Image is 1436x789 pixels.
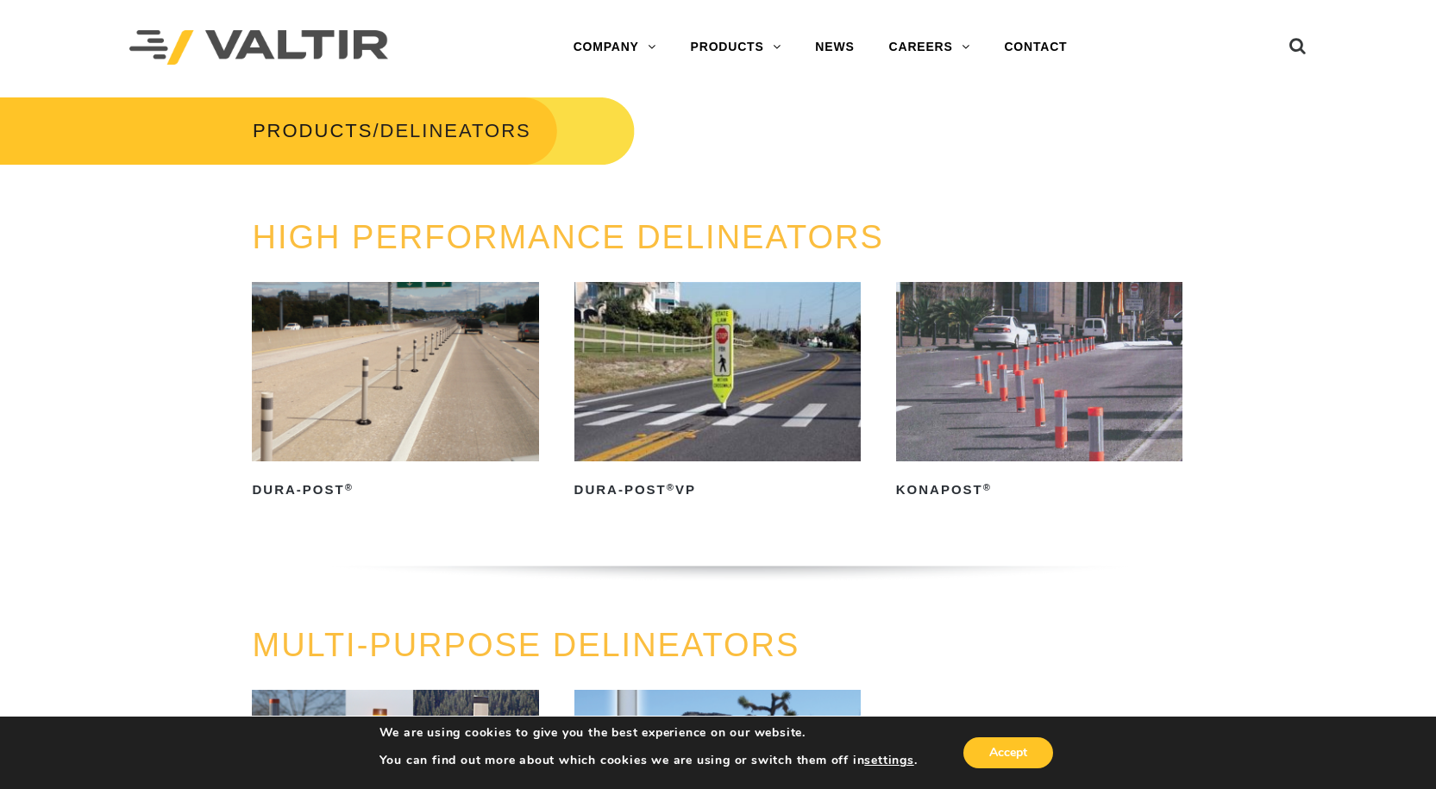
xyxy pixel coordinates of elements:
[574,477,861,504] h2: Dura-Post VP
[129,30,388,66] img: Valtir
[379,753,918,768] p: You can find out more about which cookies we are using or switch them off in .
[345,482,354,492] sup: ®
[253,120,373,141] a: PRODUCTS
[252,477,538,504] h2: Dura-Post
[556,30,674,65] a: COMPANY
[963,737,1053,768] button: Accept
[667,482,675,492] sup: ®
[872,30,988,65] a: CAREERS
[252,219,883,255] a: HIGH PERFORMANCE DELINEATORS
[574,282,861,504] a: Dura-Post®VP
[252,282,538,504] a: Dura-Post®
[987,30,1084,65] a: CONTACT
[896,477,1182,504] h2: KonaPost
[798,30,871,65] a: NEWS
[380,120,531,141] span: DELINEATORS
[864,753,913,768] button: settings
[252,627,800,663] a: MULTI-PURPOSE DELINEATORS
[896,282,1182,504] a: KonaPost®
[674,30,799,65] a: PRODUCTS
[983,482,992,492] sup: ®
[379,725,918,741] p: We are using cookies to give you the best experience on our website.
